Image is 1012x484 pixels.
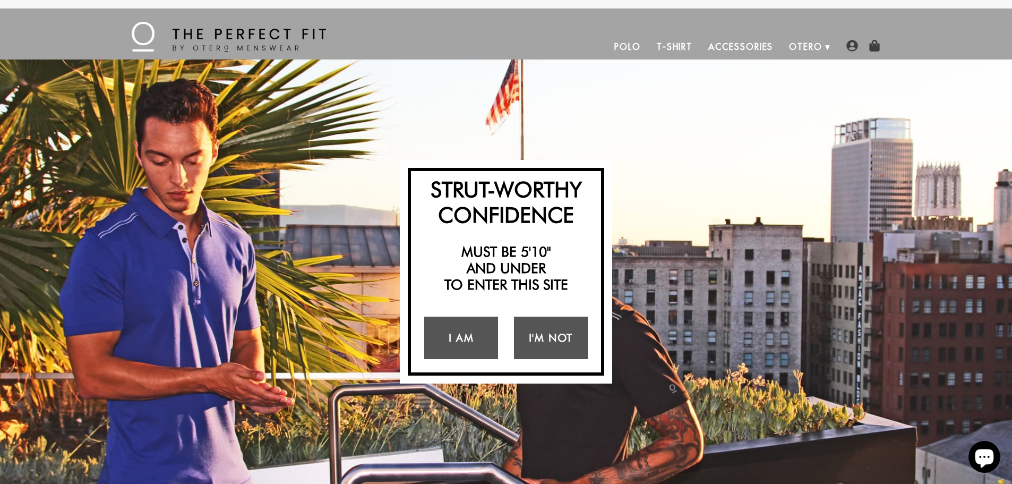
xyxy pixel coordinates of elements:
a: Polo [606,34,649,60]
h2: Strut-Worthy Confidence [416,176,596,227]
a: T-Shirt [649,34,700,60]
a: I'm Not [514,317,588,359]
img: shopping-bag-icon.png [869,40,880,52]
img: user-account-icon.png [846,40,858,52]
a: I Am [424,317,498,359]
a: Otero [781,34,830,60]
img: The Perfect Fit - by Otero Menswear - Logo [132,22,326,52]
h2: Must be 5'10" and under to enter this site [416,243,596,293]
inbox-online-store-chat: Shopify online store chat [965,441,1004,475]
a: Accessories [700,34,781,60]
